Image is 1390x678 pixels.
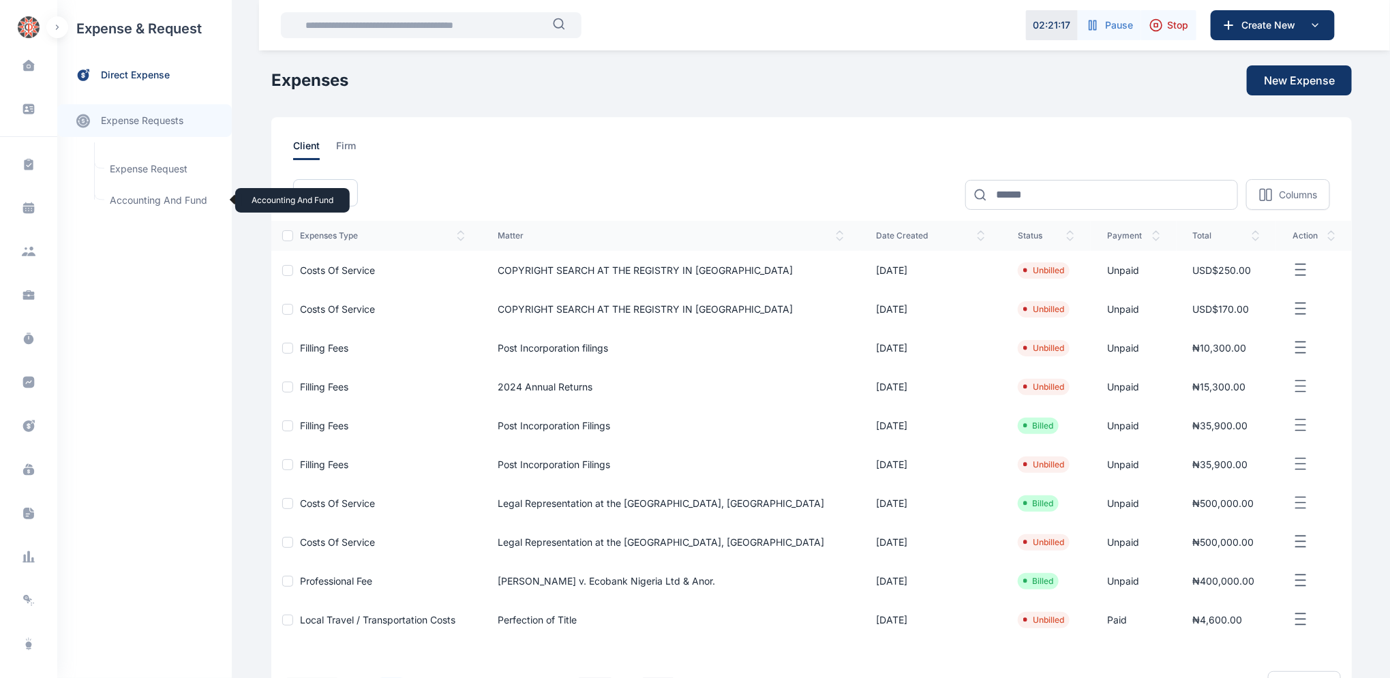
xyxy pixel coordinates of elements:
[498,230,844,241] span: matter
[860,523,1002,561] td: [DATE]
[300,381,348,392] a: Filling Fees
[860,445,1002,484] td: [DATE]
[1091,484,1176,523] td: Unpaid
[481,445,860,484] td: Post Incorporation Filings
[1091,367,1176,406] td: Unpaid
[860,251,1002,290] td: [DATE]
[1107,230,1160,241] span: payment
[293,179,358,206] button: Filter
[1023,420,1053,431] li: Billed
[481,406,860,445] td: Post Incorporation Filings
[1193,536,1254,548] span: ₦500,000.00
[101,68,170,82] span: direct expense
[293,139,336,160] a: client
[1105,18,1133,32] span: Pause
[1023,265,1064,276] li: Unbilled
[877,230,986,241] span: date created
[1091,406,1176,445] td: Unpaid
[481,367,860,406] td: 2024 Annual Returns
[1264,72,1335,89] span: New Expense
[1091,290,1176,328] td: Unpaid
[300,536,375,548] a: Costs of Service
[1023,343,1064,354] li: Unbilled
[1023,382,1064,392] li: Unbilled
[860,406,1002,445] td: [DATE]
[1236,18,1307,32] span: Create New
[102,187,225,213] span: Accounting and Fund
[1023,459,1064,470] li: Unbilled
[860,328,1002,367] td: [DATE]
[1023,537,1064,548] li: Unbilled
[1193,497,1254,509] span: ₦500,000.00
[300,459,348,470] a: Filling Fees
[481,290,860,328] td: COPYRIGHT SEARCH AT THE REGISTRY IN [GEOGRAPHIC_DATA]
[1091,328,1176,367] td: Unpaid
[1211,10,1335,40] button: Create New
[1193,342,1247,354] span: ₦10,300.00
[860,367,1002,406] td: [DATE]
[481,484,860,523] td: Legal Representation at the [GEOGRAPHIC_DATA], [GEOGRAPHIC_DATA]
[300,575,372,587] a: Professional Fee
[1091,523,1176,561] td: Unpaid
[293,139,320,160] span: client
[1023,498,1053,509] li: Billed
[57,93,232,137] div: expense requests
[481,328,860,367] td: Post Incorporation filings
[300,497,375,509] a: Costs of Service
[1023,615,1064,626] li: Unbilled
[1193,303,1250,315] span: USD$170.00
[1091,445,1176,484] td: Unpaid
[481,251,860,290] td: COPYRIGHT SEARCH AT THE REGISTRY IN [GEOGRAPHIC_DATA]
[57,57,232,93] a: direct expense
[860,600,1002,639] td: [DATE]
[102,187,225,213] a: Accounting and FundAccounting and Fund
[1279,188,1317,202] p: Columns
[481,561,860,600] td: [PERSON_NAME] v. Ecobank Nigeria Ltd & Anor.
[300,230,465,241] span: expenses type
[1247,65,1352,95] button: New Expense
[1193,381,1246,392] span: ₦15,300.00
[1023,576,1053,587] li: Billed
[1193,459,1248,470] span: ₦35,900.00
[336,139,372,160] a: firm
[300,342,348,354] a: Filling Fees
[481,523,860,561] td: Legal Representation at the [GEOGRAPHIC_DATA], [GEOGRAPHIC_DATA]
[860,290,1002,328] td: [DATE]
[1091,251,1176,290] td: Unpaid
[481,600,860,639] td: Perfection of Title
[1193,264,1252,276] span: USD$250.00
[102,156,225,182] a: Expense Request
[1091,561,1176,600] td: Unpaid
[1091,600,1176,639] td: Paid
[860,484,1002,523] td: [DATE]
[1246,179,1330,210] button: Columns
[323,186,346,200] span: Filter
[271,70,348,91] h1: Expenses
[1078,10,1141,40] button: Pause
[1033,18,1071,32] p: 02 : 21 : 17
[300,264,375,276] a: Costs of Service
[1293,230,1335,241] span: action
[1193,575,1255,587] span: ₦400,000.00
[300,614,455,626] a: Local Travel / Transportation Costs
[300,420,348,431] a: Filling Fees
[860,561,1002,600] td: [DATE]
[1018,230,1074,241] span: status
[336,139,356,160] span: firm
[1193,614,1243,626] span: ₦4,600.00
[300,303,375,315] a: Costs of Service
[1193,420,1248,431] span: ₦35,900.00
[57,104,232,137] a: expense requests
[1141,10,1196,40] button: Stop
